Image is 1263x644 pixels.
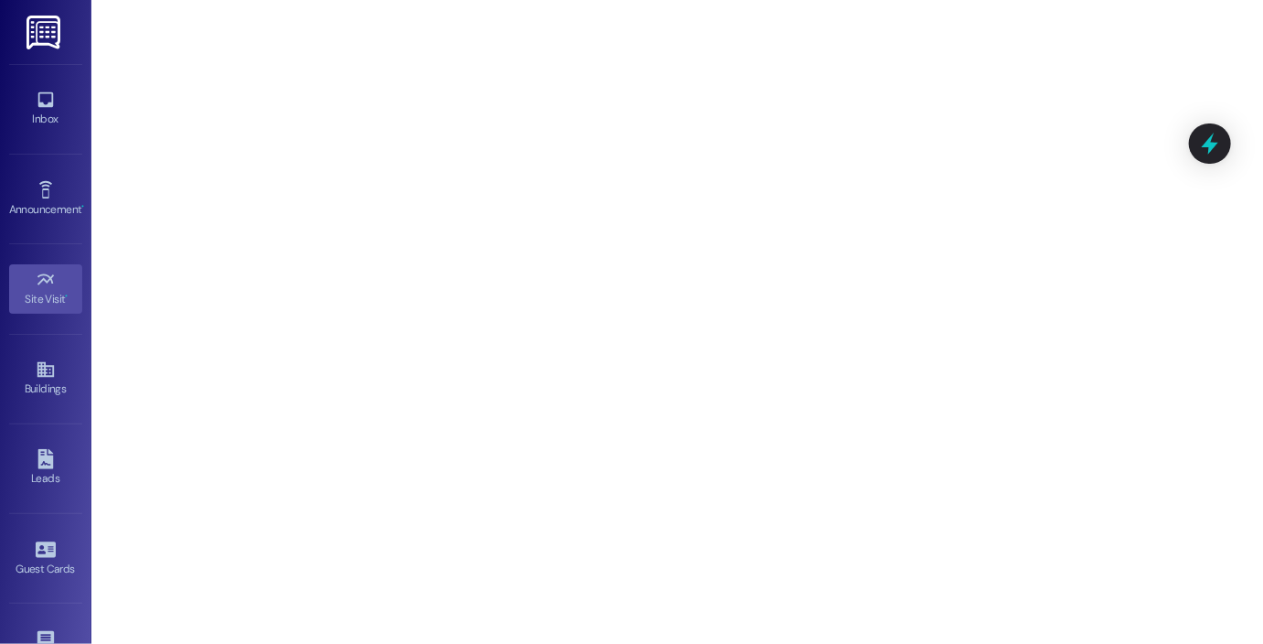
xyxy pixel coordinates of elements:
[9,84,82,134] a: Inbox
[81,200,84,213] span: •
[9,264,82,314] a: Site Visit •
[9,354,82,403] a: Buildings
[66,290,69,303] span: •
[27,16,64,49] img: ResiDesk Logo
[9,444,82,493] a: Leads
[9,534,82,584] a: Guest Cards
